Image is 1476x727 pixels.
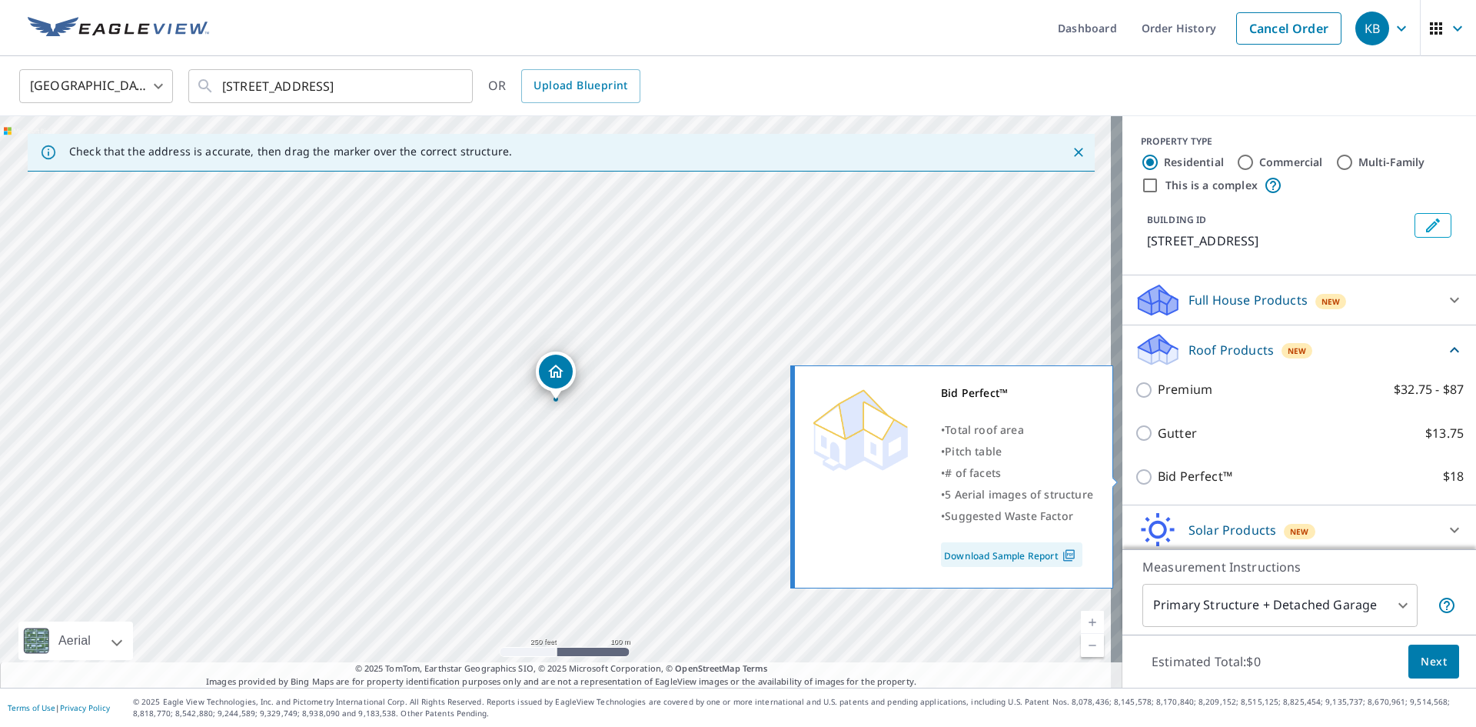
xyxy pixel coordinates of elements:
[941,382,1093,404] div: Bid Perfect™
[675,662,740,674] a: OpenStreetMap
[1158,467,1232,486] p: Bid Perfect™
[1081,634,1104,657] a: Current Level 17, Zoom Out
[1443,467,1464,486] p: $18
[941,441,1093,462] div: •
[945,422,1024,437] span: Total roof area
[534,76,627,95] span: Upload Blueprint
[28,17,209,40] img: EV Logo
[1142,558,1456,576] p: Measurement Instructions
[1135,332,1464,368] div: Roof ProductsNew
[1188,341,1274,359] p: Roof Products
[1164,155,1224,170] label: Residential
[222,65,441,108] input: Search by address or latitude-longitude
[945,465,1001,480] span: # of facets
[521,69,640,103] a: Upload Blueprint
[1135,282,1464,318] div: Full House ProductsNew
[18,622,133,660] div: Aerial
[941,419,1093,441] div: •
[806,382,914,475] img: Premium
[1288,345,1307,357] span: New
[355,662,768,675] span: © 2025 TomTom, Earthstar Geographics SIO, © 2025 Microsoft Corporation, ©
[945,444,1002,459] span: Pitch table
[1236,12,1341,45] a: Cancel Order
[1188,521,1276,539] p: Solar Products
[1290,525,1309,538] span: New
[1069,142,1089,162] button: Close
[1165,178,1258,193] label: This is a complex
[1358,155,1425,170] label: Multi-Family
[941,505,1093,527] div: •
[1158,424,1197,443] p: Gutter
[1408,645,1459,679] button: Next
[19,65,173,108] div: [GEOGRAPHIC_DATA]
[1147,213,1206,226] p: BUILDING ID
[1158,380,1212,399] p: Premium
[54,622,95,660] div: Aerial
[1394,380,1464,399] p: $32.75 - $87
[536,352,576,399] div: Dropped pin, building 1, Residential property, 17931 Cachet Isle Dr Tampa, FL 33647
[8,702,55,713] a: Terms of Use
[1421,652,1447,672] span: Next
[69,145,512,158] p: Check that the address is accurate, then drag the marker over the correct structure.
[488,69,640,103] div: OR
[1355,12,1389,45] div: KB
[941,484,1093,505] div: •
[1414,213,1451,238] button: Edit building 1
[1081,611,1104,634] a: Current Level 17, Zoom In
[945,509,1073,523] span: Suggested Waste Factor
[1425,424,1464,443] p: $13.75
[60,702,110,713] a: Privacy Policy
[1059,549,1079,562] img: Pdf Icon
[941,542,1082,567] a: Download Sample Report
[945,487,1093,502] span: 5 Aerial images of structure
[1259,155,1323,170] label: Commercial
[133,696,1468,719] p: © 2025 Eagle View Technologies, Inc. and Pictometry International Corp. All Rights Reserved. Repo...
[1139,645,1273,679] p: Estimated Total: $0
[941,462,1093,484] div: •
[1438,596,1456,615] span: Your report will include the primary structure and a detached garage if one exists.
[8,703,110,712] p: |
[1142,584,1418,627] div: Primary Structure + Detached Garage
[1188,291,1308,309] p: Full House Products
[1147,232,1408,250] p: [STREET_ADDRESS]
[743,662,768,674] a: Terms
[1135,512,1464,549] div: Solar ProductsNew
[1141,135,1458,148] div: PROPERTY TYPE
[1321,295,1341,308] span: New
